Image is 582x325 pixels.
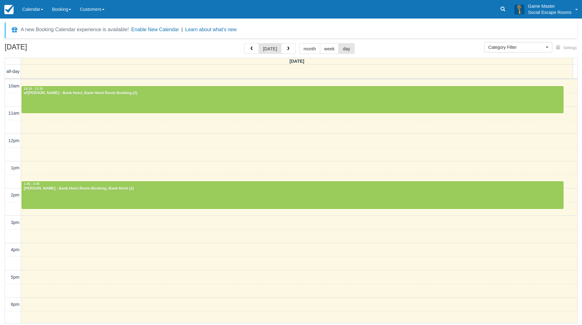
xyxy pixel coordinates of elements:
img: checkfront-main-nav-mini-logo.png [4,5,14,14]
span: 3pm [11,220,19,225]
span: [DATE] [290,59,304,64]
a: 1:45 - 2:45[PERSON_NAME] - Bank Heist Room Booking, Bank Heist (2) [22,181,563,209]
span: 1:45 - 2:45 [24,182,40,186]
p: Game Master [528,3,571,9]
span: 6pm [11,302,19,307]
a: 10:15 - 11:15[PERSON_NAME] - Bank Heist, Bank Heist Room Booking (2) [22,86,563,113]
span: 2pm [11,192,19,197]
span: 10am [8,83,19,88]
div: A new Booking Calendar experience is available! [21,26,129,33]
span: | [181,27,183,32]
button: month [299,43,320,54]
div: [PERSON_NAME] - Bank Heist Room Booking, Bank Heist (2) [23,186,562,191]
span: Settings [563,46,577,50]
button: Category Filter [484,42,552,53]
button: day [338,43,354,54]
button: [DATE] [259,43,281,54]
button: Settings [552,44,580,53]
a: Learn about what's new [185,27,237,32]
span: 5pm [11,275,19,280]
div: [PERSON_NAME] - Bank Heist, Bank Heist Room Booking (2) [23,91,562,96]
h2: [DATE] [5,43,83,55]
span: Category Filter [488,44,544,50]
button: Enable New Calendar [131,27,179,33]
p: Social Escape Rooms [528,9,571,15]
span: 4pm [11,247,19,252]
button: week [320,43,339,54]
span: 12pm [8,138,19,143]
span: 1pm [11,165,19,170]
span: 11am [8,111,19,116]
span: all-day [6,69,19,74]
img: A3 [514,4,524,14]
span: 10:15 - 11:15 [24,87,43,91]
